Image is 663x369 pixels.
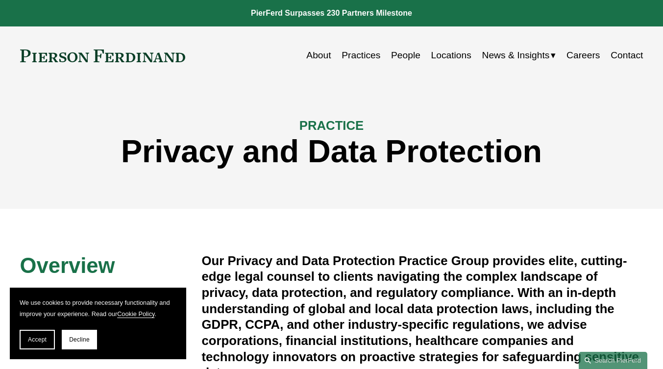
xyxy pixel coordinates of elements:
[299,119,364,132] span: PRACTICE
[566,46,600,65] a: Careers
[20,297,176,320] p: We use cookies to provide necessary functionality and improve your experience. Read our .
[20,254,115,277] span: Overview
[28,336,47,343] span: Accept
[306,46,331,65] a: About
[482,46,556,65] a: folder dropdown
[391,46,420,65] a: People
[69,336,90,343] span: Decline
[10,288,186,359] section: Cookie banner
[342,46,380,65] a: Practices
[20,330,55,349] button: Accept
[579,352,647,369] a: Search this site
[117,310,154,318] a: Cookie Policy
[482,47,550,64] span: News & Insights
[431,46,471,65] a: Locations
[62,330,97,349] button: Decline
[611,46,643,65] a: Contact
[20,133,643,170] h1: Privacy and Data Protection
